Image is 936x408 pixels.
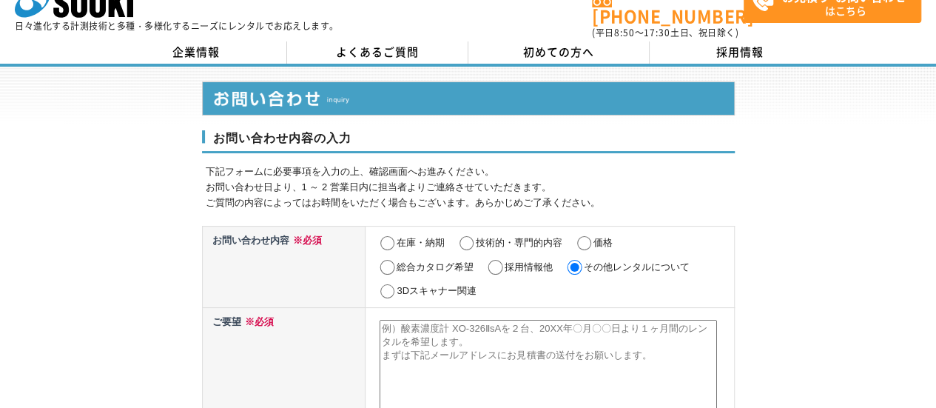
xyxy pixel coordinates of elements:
span: 初めての方へ [523,44,594,60]
a: よくあるご質問 [287,41,468,64]
a: 企業情報 [106,41,287,64]
a: 初めての方へ [468,41,650,64]
span: (平日 ～ 土日、祝日除く) [592,26,738,39]
label: その他レンタルについて [584,261,690,272]
a: 採用情報 [650,41,831,64]
p: 下記フォームに必要事項を入力の上、確認画面へお進みください。 お問い合わせ日より、1 ～ 2 営業日内に担当者よりご連絡させていただきます。 ご質問の内容によってはお時間をいただく場合もございま... [206,164,735,210]
h3: お問い合わせ内容の入力 [202,130,735,154]
label: 3Dスキャナー関連 [397,285,477,296]
img: お問い合わせ [202,81,735,116]
span: ※必須 [289,235,322,246]
label: 総合カタログ希望 [397,261,474,272]
p: 日々進化する計測技術と多種・多様化するニーズにレンタルでお応えします。 [15,21,339,30]
label: 技術的・専門的内容 [476,237,562,248]
span: 17:30 [644,26,670,39]
label: 在庫・納期 [397,237,445,248]
label: 価格 [593,237,613,248]
span: ※必須 [241,316,274,327]
span: 8:50 [614,26,635,39]
label: 採用情報他 [505,261,553,272]
th: お問い合わせ内容 [202,226,366,307]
